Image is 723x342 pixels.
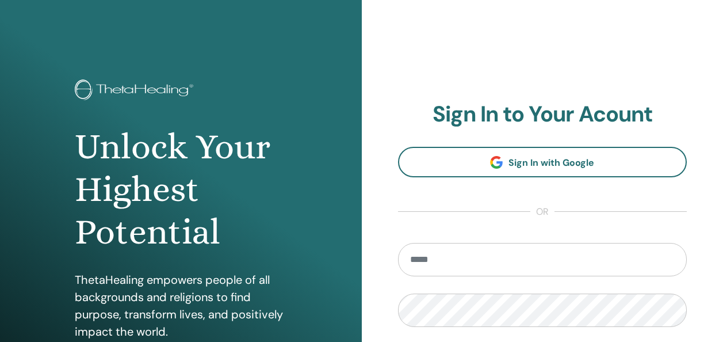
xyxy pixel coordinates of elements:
p: ThetaHealing empowers people of all backgrounds and religions to find purpose, transform lives, a... [75,271,287,340]
span: or [530,205,554,219]
span: Sign In with Google [508,157,594,169]
h2: Sign In to Your Acount [398,101,687,128]
h1: Unlock Your Highest Potential [75,126,287,254]
a: Sign In with Google [398,147,687,177]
